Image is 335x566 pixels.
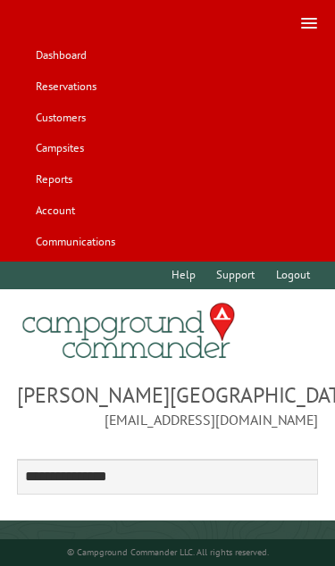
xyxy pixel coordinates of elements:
[163,262,205,289] a: Help
[17,296,240,366] img: Campground Commander
[27,196,83,224] a: Account
[27,73,105,101] a: Reservations
[27,42,95,70] a: Dashboard
[27,135,92,162] a: Campsites
[27,228,123,255] a: Communications
[267,262,318,289] a: Logout
[67,546,269,558] small: © Campground Commander LLC. All rights reserved.
[27,104,94,131] a: Customers
[17,380,319,430] span: [PERSON_NAME][GEOGRAPHIC_DATA] [EMAIL_ADDRESS][DOMAIN_NAME]
[27,166,80,194] a: Reports
[208,262,264,289] a: Support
